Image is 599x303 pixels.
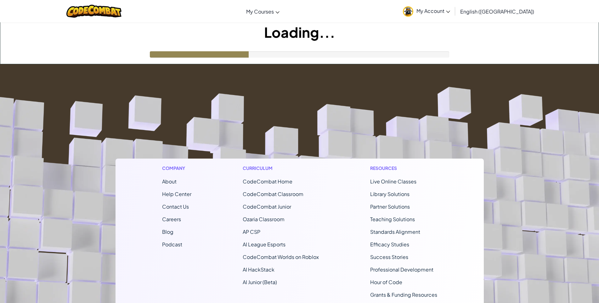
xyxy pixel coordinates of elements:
a: Professional Development [370,266,433,273]
a: Partner Solutions [370,203,410,210]
img: avatar [403,6,413,17]
a: Success Stories [370,254,408,260]
a: Teaching Solutions [370,216,415,222]
img: CodeCombat logo [66,5,121,18]
a: CodeCombat Junior [243,203,291,210]
a: Podcast [162,241,182,248]
h1: Curriculum [243,165,319,171]
a: Standards Alignment [370,228,420,235]
a: Grants & Funding Resources [370,291,437,298]
a: AI League Esports [243,241,285,248]
span: My Courses [246,8,274,15]
h1: Loading... [0,22,599,42]
a: CodeCombat Worlds on Roblox [243,254,319,260]
a: AI HackStack [243,266,274,273]
a: Live Online Classes [370,178,416,185]
h1: Resources [370,165,437,171]
a: AP CSP [243,228,260,235]
a: Blog [162,228,173,235]
span: English ([GEOGRAPHIC_DATA]) [460,8,534,15]
span: CodeCombat Home [243,178,292,185]
a: Careers [162,216,181,222]
a: Library Solutions [370,191,410,197]
a: AI Junior (Beta) [243,279,277,285]
h1: Company [162,165,191,171]
a: CodeCombat Classroom [243,191,303,197]
a: English ([GEOGRAPHIC_DATA]) [457,3,537,20]
a: About [162,178,177,185]
a: Hour of Code [370,279,402,285]
a: Help Center [162,191,191,197]
span: Contact Us [162,203,189,210]
a: My Courses [243,3,283,20]
a: Ozaria Classroom [243,216,285,222]
span: My Account [416,8,450,14]
a: Efficacy Studies [370,241,409,248]
a: My Account [400,1,453,21]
